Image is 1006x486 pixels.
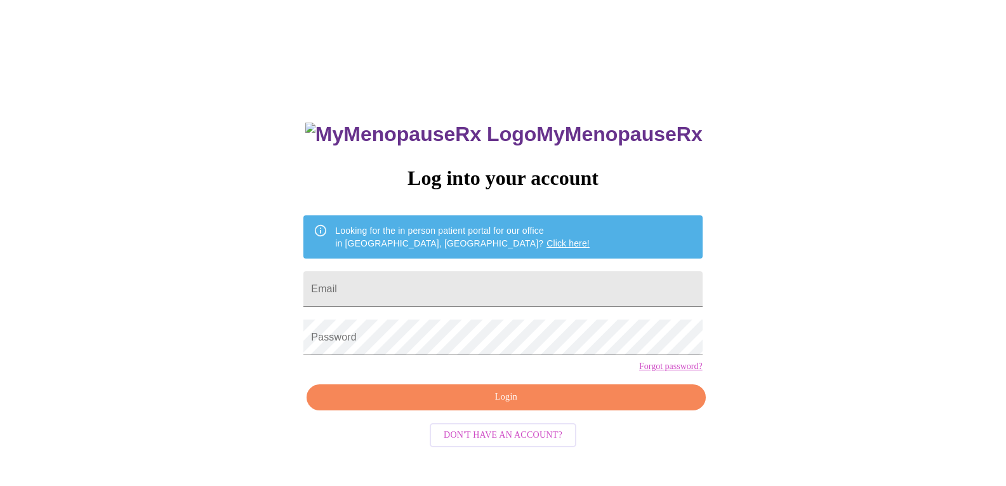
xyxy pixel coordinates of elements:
[639,361,703,372] a: Forgot password?
[307,384,705,410] button: Login
[305,123,703,146] h3: MyMenopauseRx
[430,423,576,448] button: Don't have an account?
[321,389,691,405] span: Login
[546,238,590,248] a: Click here!
[305,123,536,146] img: MyMenopauseRx Logo
[303,166,702,190] h3: Log into your account
[444,428,562,443] span: Don't have an account?
[427,428,579,439] a: Don't have an account?
[335,219,590,255] div: Looking for the in person patient portal for our office in [GEOGRAPHIC_DATA], [GEOGRAPHIC_DATA]?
